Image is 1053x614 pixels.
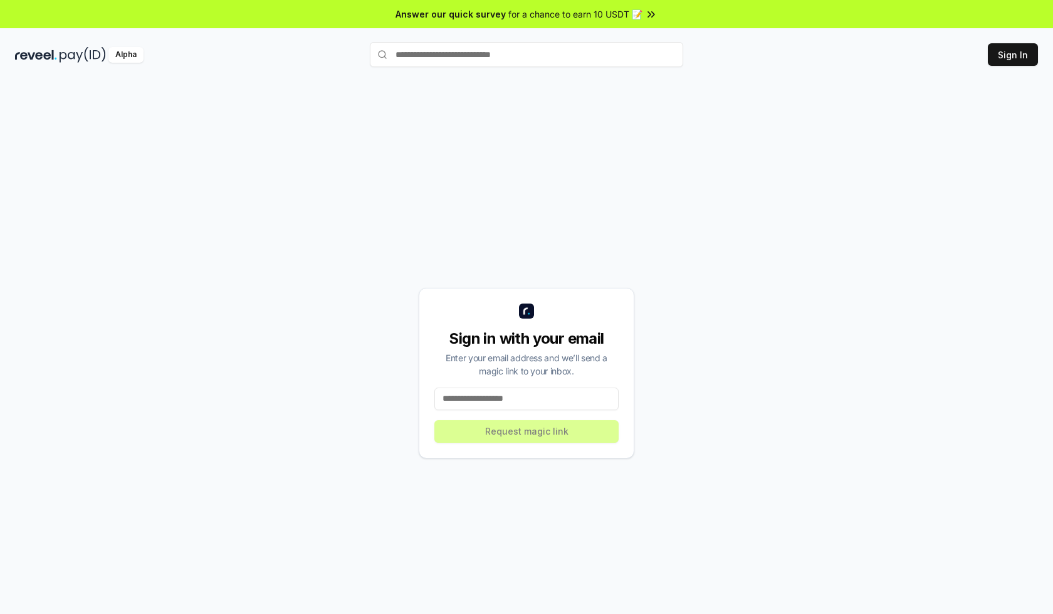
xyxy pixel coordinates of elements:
[15,47,57,63] img: reveel_dark
[396,8,506,21] span: Answer our quick survey
[60,47,106,63] img: pay_id
[108,47,144,63] div: Alpha
[519,304,534,319] img: logo_small
[434,329,619,349] div: Sign in with your email
[508,8,642,21] span: for a chance to earn 10 USDT 📝
[988,43,1038,66] button: Sign In
[434,351,619,378] div: Enter your email address and we’ll send a magic link to your inbox.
